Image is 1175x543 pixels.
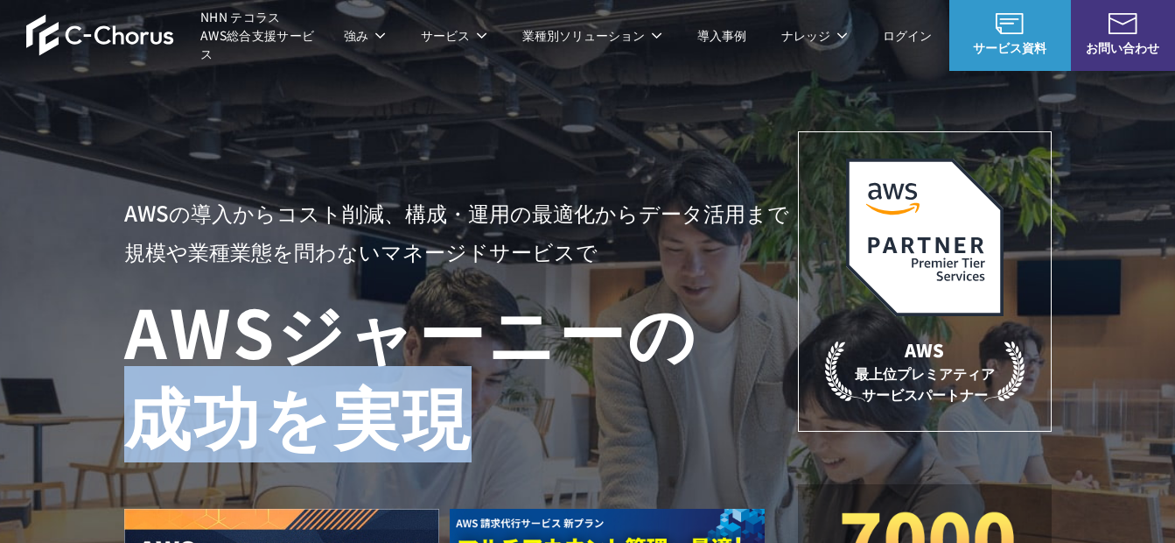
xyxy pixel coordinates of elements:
img: AWS総合支援サービス C-Chorus サービス資料 [996,13,1024,34]
h1: AWS ジャーニーの 成功を実現 [124,288,798,456]
p: ナレッジ [781,26,848,45]
em: AWS [905,337,944,363]
span: お問い合わせ [1071,39,1175,57]
p: 業種別ソリューション [522,26,662,45]
a: 導入事例 [697,26,746,45]
a: ログイン [883,26,932,45]
span: サービス資料 [949,39,1071,57]
p: 最上位プレミアティア サービスパートナー [825,337,1025,405]
p: AWSの導入からコスト削減、 構成・運用の最適化からデータ活用まで 規模や業種業態を問わない マネージドサービスで [124,194,798,271]
a: AWS総合支援サービス C-Chorus NHN テコラスAWS総合支援サービス [26,8,326,63]
p: 強み [344,26,386,45]
span: NHN テコラス AWS総合支援サービス [200,8,326,63]
img: お問い合わせ [1109,13,1137,34]
p: サービス [421,26,487,45]
img: AWSプレミアティアサービスパートナー [846,159,1004,316]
